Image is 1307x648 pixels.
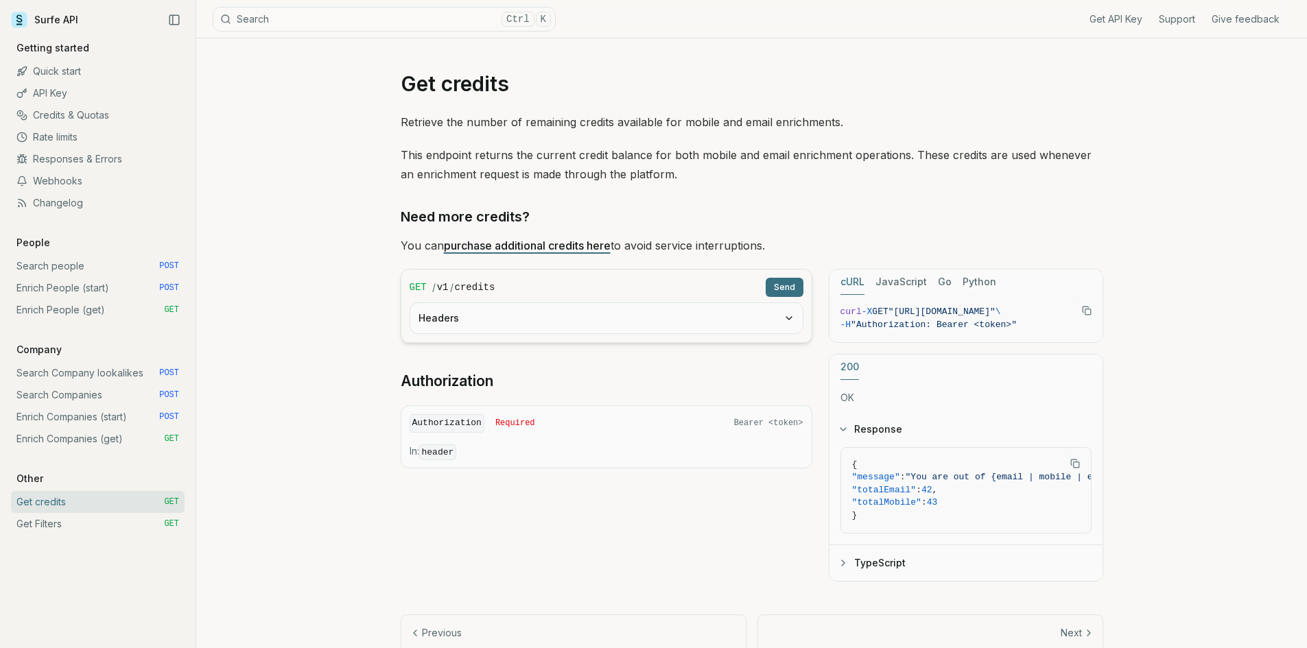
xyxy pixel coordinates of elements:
[401,206,530,228] a: Need more credits?
[432,280,436,294] span: /
[840,269,864,295] button: cURL
[927,497,938,507] span: 43
[11,299,185,321] a: Enrich People (get) GET
[852,485,917,495] span: "totalEmail"
[862,307,873,317] span: -X
[164,433,179,444] span: GET
[419,444,457,460] code: header
[1212,12,1280,26] a: Give feedback
[11,491,185,513] a: Get credits GET
[422,626,462,640] p: Previous
[840,391,1092,405] p: OK
[213,7,556,32] button: SearchCtrlK
[444,239,611,252] a: purchase additional credits here
[11,343,67,357] p: Company
[11,384,185,406] a: Search Companies POST
[410,444,803,459] p: In:
[900,472,906,482] span: :
[164,10,185,30] button: Collapse Sidebar
[401,71,1103,96] h1: Get credits
[11,126,185,148] a: Rate limits
[11,236,56,250] p: People
[410,280,427,294] span: GET
[829,545,1103,581] button: TypeScript
[1065,453,1085,474] button: Copy Text
[159,368,179,379] span: POST
[11,428,185,450] a: Enrich Companies (get) GET
[164,496,179,507] span: GET
[159,389,179,400] span: POST
[410,414,484,433] code: Authorization
[875,269,927,295] button: JavaScript
[11,82,185,104] a: API Key
[164,518,179,529] span: GET
[495,418,535,429] span: Required
[11,255,185,277] a: Search people POST
[852,459,858,470] span: {
[11,170,185,192] a: Webhooks
[932,485,938,495] span: ,
[829,447,1103,545] div: Response
[1090,12,1142,26] a: Get API Key
[921,497,927,507] span: :
[450,280,454,294] span: /
[11,192,185,214] a: Changelog
[888,307,996,317] span: "[URL][DOMAIN_NAME]"
[11,60,185,82] a: Quick start
[11,513,185,535] a: Get Filters GET
[872,307,888,317] span: GET
[401,372,493,391] a: Authorization
[1076,300,1097,321] button: Copy Text
[916,485,921,495] span: :
[410,303,803,333] button: Headers
[734,418,803,429] span: Bearer <token>
[996,307,1001,317] span: \
[401,112,1103,132] p: Retrieve the number of remaining credits available for mobile and email enrichments.
[840,307,862,317] span: curl
[852,497,921,507] span: "totalMobile"
[159,261,179,272] span: POST
[536,12,551,27] kbd: K
[11,472,49,485] p: Other
[401,236,1103,255] p: You can to avoid service interruptions.
[11,104,185,126] a: Credits & Quotas
[11,406,185,428] a: Enrich Companies (start) POST
[1061,626,1082,640] p: Next
[766,278,803,297] button: Send
[938,269,952,295] button: Go
[159,411,179,422] span: POST
[11,41,95,55] p: Getting started
[840,320,851,330] span: -H
[829,411,1103,447] button: Response
[11,277,185,299] a: Enrich People (start) POST
[1159,12,1195,26] a: Support
[921,485,932,495] span: 42
[11,10,78,30] a: Surfe API
[840,355,859,380] button: 200
[852,510,858,520] span: }
[437,280,449,294] code: v1
[502,12,534,27] kbd: Ctrl
[455,280,495,294] code: credits
[11,362,185,384] a: Search Company lookalikes POST
[963,269,996,295] button: Python
[164,304,179,315] span: GET
[401,145,1103,184] p: This endpoint returns the current credit balance for both mobile and email enrichment operations....
[159,283,179,293] span: POST
[11,148,185,170] a: Responses & Errors
[852,472,900,482] span: "message"
[851,320,1017,330] span: "Authorization: Bearer <token>"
